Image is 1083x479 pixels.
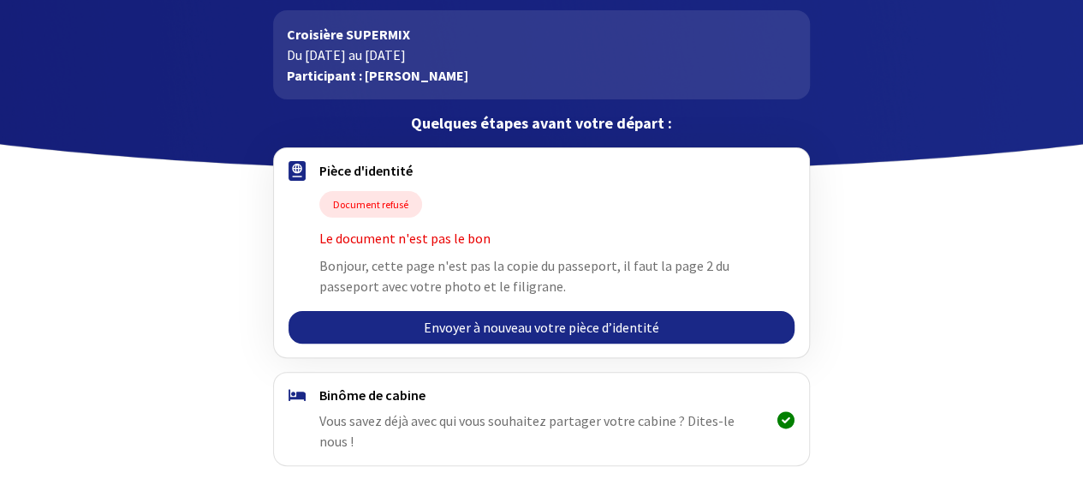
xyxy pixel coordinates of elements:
[287,65,796,86] p: Participant : [PERSON_NAME]
[319,412,735,450] span: Vous savez déjà avec qui vous souhaitez partager votre cabine ? Dites-le nous !
[273,113,810,134] p: Quelques étapes avant votre départ :
[289,389,306,401] img: binome.svg
[319,228,764,248] p: Le document n'est pas le bon
[319,386,764,404] h4: Binôme de cabine
[319,162,764,179] h4: Pièce d'identité
[319,191,422,218] span: Document refusé
[319,255,764,296] p: Bonjour, cette page n'est pas la copie du passeport, il faut la page 2 du passeport avec votre ph...
[287,24,796,45] p: Croisière SUPERMIX
[287,45,796,65] p: Du [DATE] au [DATE]
[289,161,306,181] img: passport.svg
[289,311,794,344] a: Envoyer à nouveau votre pièce d’identité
